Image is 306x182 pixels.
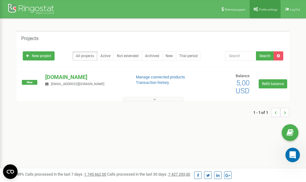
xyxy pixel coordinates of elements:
span: Calls processed in the last 30 days : [107,172,190,177]
span: 5,00 USD [236,79,250,95]
span: [EMAIL_ADDRESS][DOMAIN_NAME] [51,82,104,86]
a: Active [97,51,114,60]
span: New [22,80,37,85]
a: New [162,51,176,60]
a: New project [23,51,55,60]
a: Trial period [176,51,201,60]
a: Manage connected products [136,75,185,79]
iframe: Intercom live chat [285,148,300,162]
p: [DOMAIN_NAME] [45,73,126,81]
button: Search [256,51,274,60]
nav: ... [253,102,289,123]
a: All projects [72,51,97,60]
h5: Projects [21,36,39,41]
a: Transaction history [136,80,169,85]
input: Search [225,51,256,60]
a: Not extended [113,51,142,60]
a: Refill balance [259,79,287,88]
u: 1 745 662,00 [84,172,106,177]
span: Log Out [290,8,300,11]
span: Calls processed in the last 7 days : [25,172,106,177]
span: Profile settings [259,8,277,11]
a: Archived [142,51,163,60]
button: Open CMP widget [3,164,18,179]
span: 1 - 1 of 1 [253,108,271,117]
span: Referral program [225,8,246,11]
span: Balance [236,74,250,78]
u: 7 427 293,00 [168,172,190,177]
